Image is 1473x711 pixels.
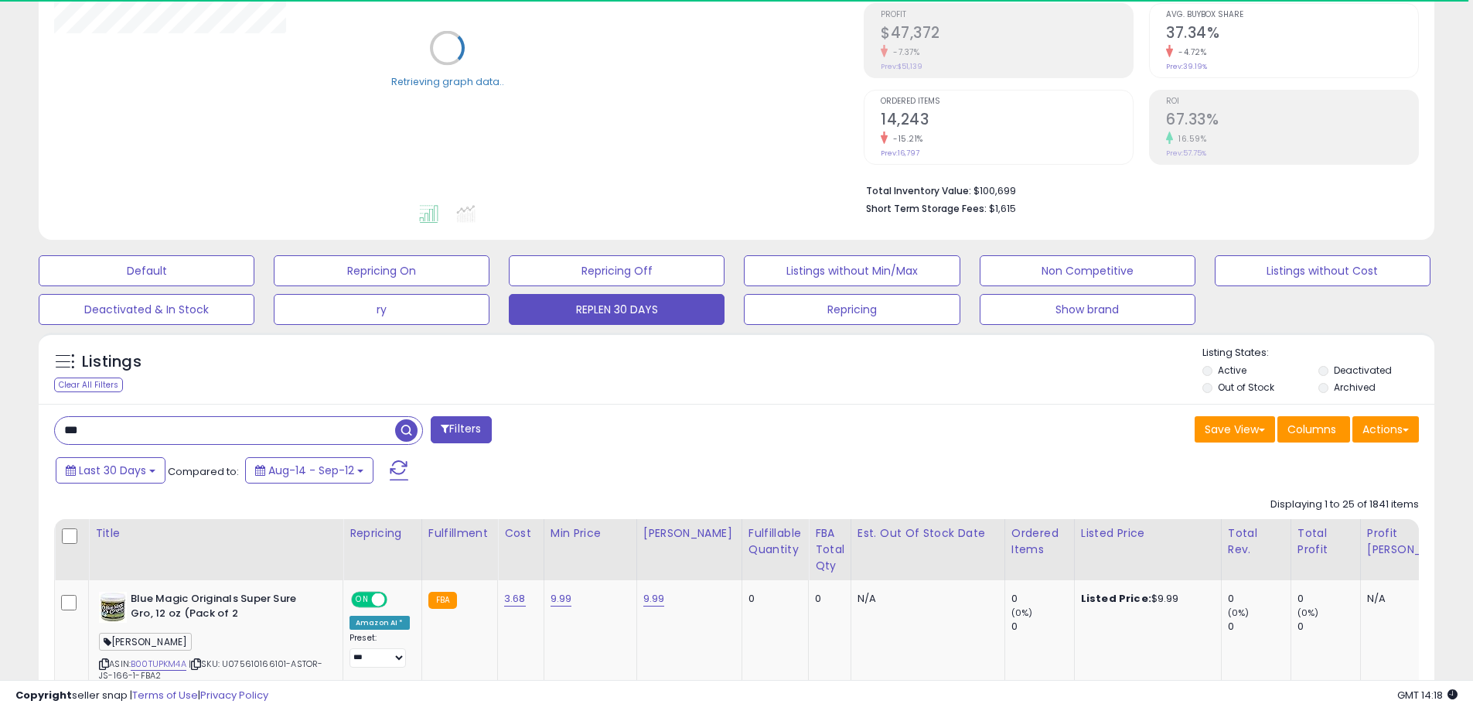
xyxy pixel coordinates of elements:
div: Ordered Items [1011,525,1068,558]
div: Clear All Filters [54,378,123,392]
h5: Listings [82,351,142,373]
h2: 14,243 [881,111,1133,132]
a: Terms of Use [132,688,198,702]
span: $1,615 [989,201,1016,216]
span: ON [353,593,372,607]
div: 0 [815,592,839,606]
div: Retrieving graph data.. [391,74,504,88]
small: Prev: 16,797 [881,149,919,158]
strong: Copyright [15,688,72,702]
button: Deactivated & In Stock [39,294,254,325]
div: 0 [1228,620,1291,634]
b: Blue Magic Originals Super Sure Gro, 12 oz (Pack of 2 [131,592,319,624]
label: Out of Stock [1218,381,1274,394]
span: Aug-14 - Sep-12 [268,463,354,478]
span: Compared to: [168,464,239,479]
div: Fulfillable Quantity [748,525,802,558]
button: Last 30 Days [56,457,165,484]
span: Last 30 Days [79,463,146,478]
div: Preset: [349,633,410,668]
button: Non Competitive [980,255,1195,286]
small: -4.72% [1173,46,1206,58]
button: Repricing [744,294,960,325]
button: Repricing On [274,255,489,286]
small: Prev: $51,139 [881,62,922,71]
small: (0%) [1297,607,1319,619]
h2: 67.33% [1166,111,1418,132]
p: Listing States: [1202,346,1434,361]
span: 2025-10-13 14:18 GMT [1397,688,1458,702]
a: 3.68 [504,591,526,607]
div: Cost [504,525,537,542]
button: Save View [1195,416,1275,443]
div: Listed Price [1081,525,1215,542]
div: FBA Total Qty [815,525,844,574]
small: 16.59% [1173,133,1206,145]
div: 0 [748,592,796,606]
small: Prev: 39.19% [1166,62,1207,71]
small: -15.21% [888,133,923,145]
button: Show brand [980,294,1195,325]
b: Short Term Storage Fees: [866,202,987,215]
div: N/A [1367,592,1454,606]
div: Fulfillment [428,525,491,542]
small: (0%) [1011,607,1033,619]
div: 0 [1297,620,1360,634]
div: seller snap | | [15,689,268,703]
li: $100,699 [866,180,1407,199]
b: Listed Price: [1081,591,1151,606]
div: Min Price [551,525,630,542]
small: (0%) [1228,607,1250,619]
div: Total Profit [1297,525,1354,558]
div: [PERSON_NAME] [643,525,735,542]
button: Default [39,255,254,286]
a: B00TUPKM4A [131,658,186,671]
span: [PERSON_NAME] [99,633,192,651]
small: -7.37% [888,46,919,58]
div: Est. Out Of Stock Date [858,525,998,542]
div: Displaying 1 to 25 of 1841 items [1270,497,1419,512]
h2: $47,372 [881,24,1133,45]
button: ry [274,294,489,325]
button: Filters [431,416,491,443]
span: OFF [385,593,410,607]
h2: 37.34% [1166,24,1418,45]
button: Listings without Cost [1215,255,1430,286]
span: Profit [881,11,1133,19]
div: $9.99 [1081,592,1209,606]
button: Columns [1277,416,1350,443]
span: Avg. Buybox Share [1166,11,1418,19]
small: Prev: 57.75% [1166,149,1206,158]
label: Archived [1334,381,1376,394]
span: Columns [1287,422,1336,437]
a: 9.99 [643,591,665,607]
div: Title [95,525,336,542]
div: Amazon AI * [349,616,410,630]
a: Privacy Policy [200,688,268,702]
div: 0 [1297,592,1360,606]
button: Listings without Min/Max [744,255,960,286]
p: N/A [858,592,993,606]
span: ROI [1166,97,1418,106]
a: 9.99 [551,591,572,607]
div: 0 [1011,620,1074,634]
span: Ordered Items [881,97,1133,106]
label: Deactivated [1334,364,1392,377]
button: REPLEN 30 DAYS [509,294,725,325]
button: Actions [1352,416,1419,443]
div: Profit [PERSON_NAME] [1367,525,1459,558]
div: Total Rev. [1228,525,1284,558]
img: 41oKucH56VL._SL40_.jpg [99,592,127,623]
label: Active [1218,364,1246,377]
div: 0 [1011,592,1074,606]
div: Repricing [349,525,415,542]
button: Aug-14 - Sep-12 [245,457,373,484]
small: FBA [428,592,457,609]
div: 0 [1228,592,1291,606]
button: Repricing Off [509,255,725,286]
span: | SKU: U075610166101-ASTOR-JS-166-1-FBA2 [99,658,323,681]
b: Total Inventory Value: [866,184,971,197]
